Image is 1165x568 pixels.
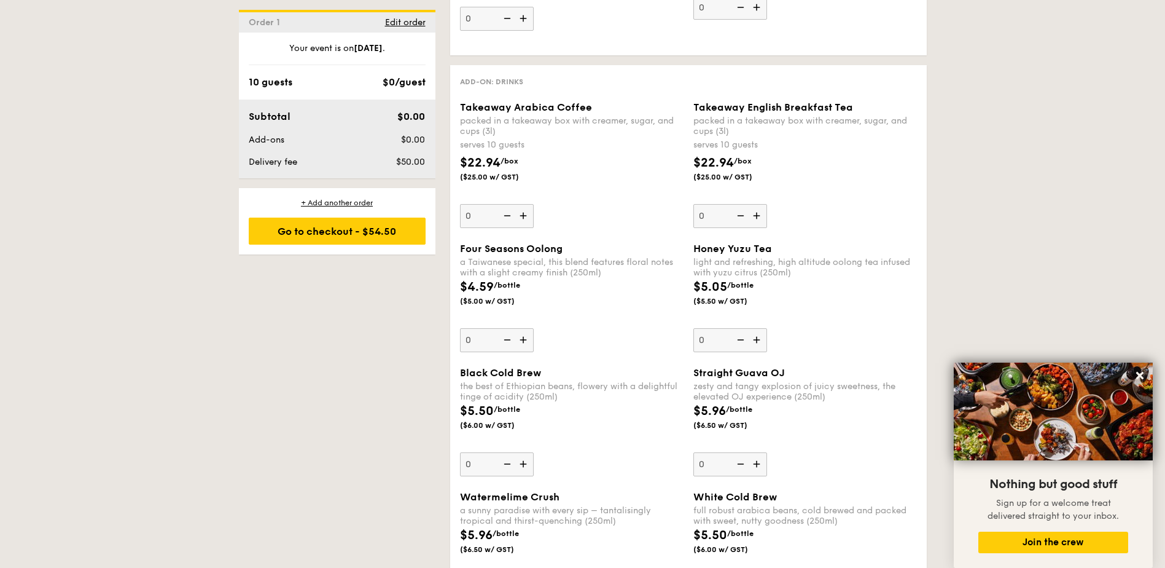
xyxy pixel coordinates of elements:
[396,157,425,167] span: $50.00
[249,75,292,90] div: 10 guests
[749,328,767,352] img: icon-add.58712e84.svg
[497,328,515,352] img: icon-reduce.1d2dbef1.svg
[693,243,772,254] span: Honey Yuzu Tea
[460,420,544,430] span: ($6.00 w/ GST)
[515,204,534,227] img: icon-add.58712e84.svg
[515,7,534,30] img: icon-add.58712e84.svg
[501,157,518,165] span: /box
[693,139,917,151] div: serves 10 guests
[693,452,767,476] input: Straight Guava OJzesty and tangy explosion of juicy sweetness, the elevated OJ experience (250ml)...
[249,17,285,28] span: Order 1
[494,281,520,290] span: /bottle
[693,420,777,430] span: ($6.50 w/ GST)
[460,139,684,151] div: serves 10 guests
[730,204,749,227] img: icon-reduce.1d2dbef1.svg
[460,491,559,503] span: Watermelime Crush
[693,381,917,402] div: zesty and tangy explosion of juicy sweetness, the elevated OJ experience (250ml)
[693,545,777,554] span: ($6.00 w/ GST)
[693,280,727,294] span: $5.05
[460,77,523,86] span: Add-on: Drinks
[460,7,534,31] input: $6.42($7.00 w/ GST)
[693,204,767,228] input: Takeaway English Breakfast Teapacked in a takeaway box with creamer, sugar, and cups (3l)serves 1...
[460,545,544,554] span: ($6.50 w/ GST)
[749,452,767,476] img: icon-add.58712e84.svg
[354,43,383,53] strong: [DATE]
[515,452,534,476] img: icon-add.58712e84.svg
[401,135,425,145] span: $0.00
[989,477,1117,492] span: Nothing but good stuff
[249,111,290,122] span: Subtotal
[693,101,853,113] span: Takeaway English Breakfast Tea
[460,404,494,419] span: $5.50
[693,296,777,306] span: ($5.50 w/ GST)
[460,381,684,402] div: the best of Ethiopian beans, flowery with a delightful tinge of acidity (250ml)
[515,328,534,352] img: icon-add.58712e84.svg
[497,7,515,30] img: icon-reduce.1d2dbef1.svg
[460,257,684,278] div: a Taiwanese special, this blend features floral notes with a slight creamy finish (250ml)
[727,529,754,538] span: /bottle
[693,328,767,352] input: Honey Yuzu Tealight and refreshing, high altitude oolong tea infused with yuzu citrus (250ml)$5.0...
[460,172,544,182] span: ($25.00 w/ GST)
[249,135,284,145] span: Add-ons
[249,42,426,65] div: Your event is on .
[249,218,426,245] div: Go to checkout - $54.50
[460,328,534,352] input: Four Seasons Oolonga Taiwanese special, this blend features floral notes with a slight creamy fin...
[988,498,1119,521] span: Sign up for a welcome treat delivered straight to your inbox.
[249,198,426,208] div: + Add another order
[497,204,515,227] img: icon-reduce.1d2dbef1.svg
[693,156,734,170] span: $22.94
[726,405,752,414] span: /bottle
[1130,366,1150,385] button: Close
[460,116,684,136] div: packed in a takeaway box with creamer, sugar, and cups (3l)
[693,257,917,278] div: light and refreshing, high altitude oolong tea infused with yuzu citrus (250ml)
[693,367,785,379] span: Straight Guava OJ
[693,116,917,136] div: packed in a takeaway box with creamer, sugar, and cups (3l)
[734,157,752,165] span: /box
[727,281,754,290] span: /bottle
[730,452,749,476] img: icon-reduce.1d2dbef1.svg
[460,204,534,228] input: Takeaway Arabica Coffeepacked in a takeaway box with creamer, sugar, and cups (3l)serves 10 guest...
[385,17,426,28] span: Edit order
[397,111,425,122] span: $0.00
[460,528,493,543] span: $5.96
[693,172,777,182] span: ($25.00 w/ GST)
[460,243,563,254] span: Four Seasons Oolong
[693,505,917,526] div: full robust arabica beans, cold brewed and packed with sweet, nutty goodness (250ml)
[494,405,520,414] span: /bottle
[493,529,519,538] span: /bottle
[249,157,297,167] span: Delivery fee
[460,280,494,294] span: $4.59
[460,452,534,476] input: Black Cold Brewthe best of Ethiopian beans, flowery with a delightful tinge of acidity (250ml)$5....
[383,75,426,90] div: $0/guest
[749,204,767,227] img: icon-add.58712e84.svg
[460,296,544,306] span: ($5.00 w/ GST)
[497,452,515,476] img: icon-reduce.1d2dbef1.svg
[978,532,1128,553] button: Join the crew
[460,156,501,170] span: $22.94
[460,505,684,526] div: a sunny paradise with every sip – tantalisingly tropical and thirst-quenching (250ml)
[730,328,749,352] img: icon-reduce.1d2dbef1.svg
[954,363,1153,460] img: DSC07876-Edit02-Large.jpeg
[460,101,592,113] span: Takeaway Arabica Coffee
[460,367,541,379] span: Black Cold Brew
[693,491,777,503] span: White Cold Brew
[693,528,727,543] span: $5.50
[693,404,726,419] span: $5.96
